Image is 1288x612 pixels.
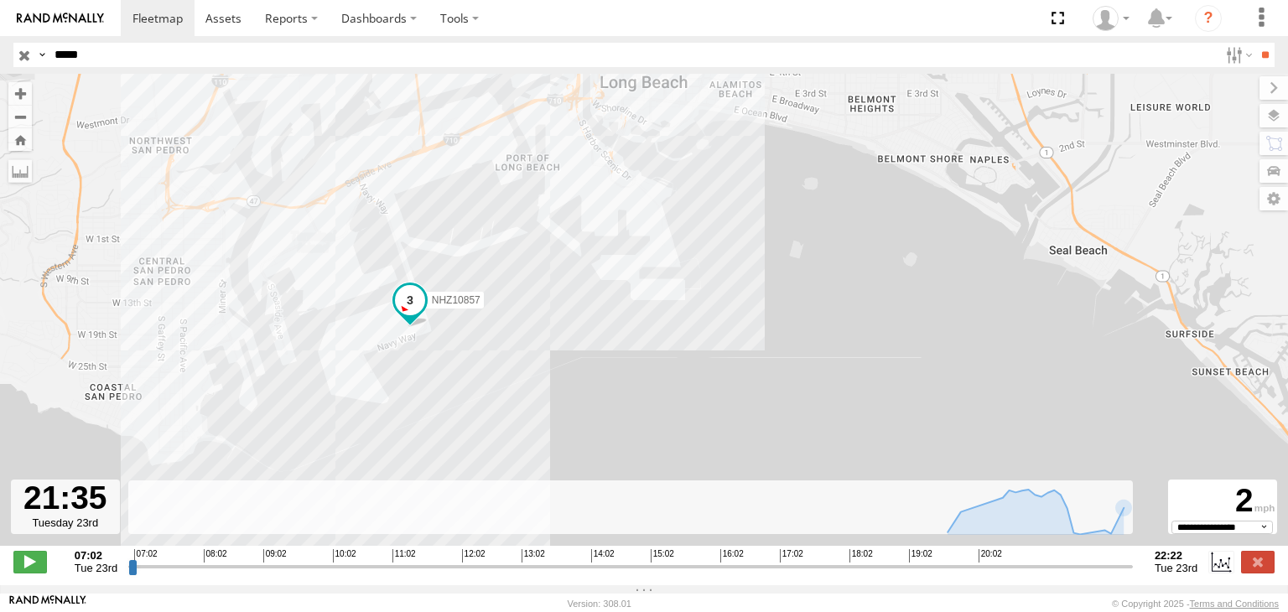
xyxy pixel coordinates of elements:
div: © Copyright 2025 - [1112,599,1279,609]
span: 18:02 [849,549,873,563]
div: Version: 308.01 [568,599,631,609]
img: rand-logo.svg [17,13,104,24]
a: Terms and Conditions [1190,599,1279,609]
label: Search Query [35,43,49,67]
span: 17:02 [780,549,803,563]
span: 19:02 [909,549,932,563]
span: 12:02 [462,549,486,563]
label: Map Settings [1259,187,1288,210]
button: Zoom Home [8,128,32,151]
a: Visit our Website [9,595,86,612]
div: 2 [1171,482,1275,520]
span: 09:02 [263,549,287,563]
span: 13:02 [522,549,545,563]
label: Close [1241,551,1275,573]
span: Tue 23rd Sep 2025 [1155,562,1197,574]
strong: 22:22 [1155,549,1197,562]
span: Tue 23rd Sep 2025 [75,562,117,574]
span: 20:02 [979,549,1002,563]
span: 11:02 [392,549,416,563]
span: 10:02 [333,549,356,563]
span: 16:02 [720,549,744,563]
span: 07:02 [134,549,158,563]
button: Zoom out [8,105,32,128]
span: 08:02 [204,549,227,563]
label: Search Filter Options [1219,43,1255,67]
button: Zoom in [8,82,32,105]
span: 14:02 [591,549,615,563]
div: Zulema McIntosch [1087,6,1135,31]
span: NHZ10857 [432,294,480,306]
i: ? [1195,5,1222,32]
label: Play/Stop [13,551,47,573]
span: 15:02 [651,549,674,563]
strong: 07:02 [75,549,117,562]
label: Measure [8,159,32,183]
